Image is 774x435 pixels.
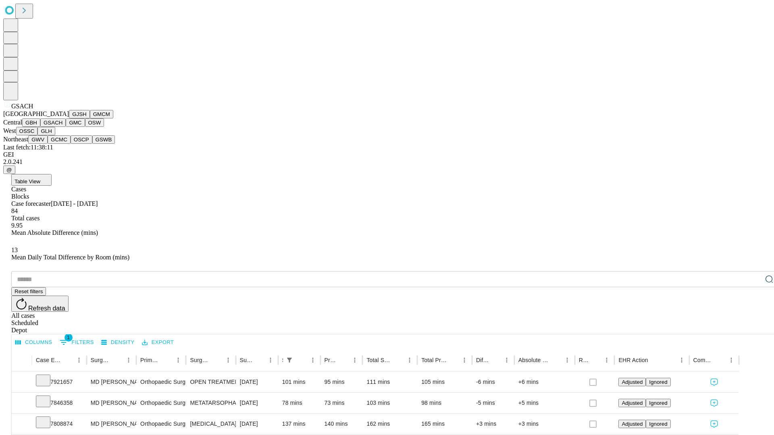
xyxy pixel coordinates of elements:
div: 105 mins [421,372,468,392]
button: Reset filters [11,287,46,296]
button: Menu [123,354,134,366]
div: Surgery Date [240,357,253,363]
button: GCMC [48,135,71,144]
div: Orthopaedic Surgery [140,393,182,413]
span: Adjusted [622,400,643,406]
button: GJSH [69,110,90,118]
button: Sort [161,354,173,366]
button: Refresh data [11,296,69,312]
button: Menu [307,354,318,366]
button: GSWB [92,135,115,144]
button: GMCM [90,110,113,118]
button: @ [3,166,15,174]
div: Primary Service [140,357,160,363]
div: Surgery Name [190,357,210,363]
div: 137 mins [282,414,316,434]
div: Predicted In Room Duration [325,357,337,363]
div: [DATE] [240,372,274,392]
div: Comments [693,357,714,363]
div: Surgeon Name [91,357,111,363]
button: Sort [447,354,459,366]
button: Export [140,336,176,349]
button: Adjusted [618,378,646,386]
span: @ [6,167,12,173]
button: Menu [676,354,687,366]
div: 1 active filter [284,354,295,366]
span: Mean Absolute Difference (mins) [11,229,98,236]
button: Density [99,336,137,349]
button: Sort [254,354,265,366]
button: OSSC [16,127,38,135]
div: 165 mins [421,414,468,434]
span: Total cases [11,215,40,222]
button: Menu [459,354,470,366]
span: Adjusted [622,421,643,427]
button: Adjusted [618,420,646,428]
button: Menu [726,354,737,366]
span: GSACH [11,103,33,110]
div: [MEDICAL_DATA] [190,414,231,434]
div: Orthopaedic Surgery [140,372,182,392]
button: Expand [16,375,28,389]
div: 98 mins [421,393,468,413]
button: GBH [22,118,40,127]
button: Table View [11,174,52,186]
button: Expand [16,417,28,431]
button: Sort [714,354,726,366]
div: 7808874 [36,414,83,434]
div: -5 mins [476,393,510,413]
div: 103 mins [366,393,413,413]
span: Central [3,119,22,126]
button: Menu [223,354,234,366]
button: Ignored [646,378,670,386]
div: 162 mins [366,414,413,434]
button: Menu [404,354,415,366]
span: Last fetch: 11:38:11 [3,144,53,151]
span: Table View [15,178,40,184]
div: 73 mins [325,393,359,413]
div: GEI [3,151,771,158]
button: GLH [37,127,55,135]
button: Menu [501,354,512,366]
div: 7846358 [36,393,83,413]
button: OSW [85,118,104,127]
div: Resolved in EHR [579,357,589,363]
button: Expand [16,396,28,410]
button: Menu [265,354,276,366]
div: MD [PERSON_NAME] [PERSON_NAME] Md [91,393,132,413]
span: [DATE] - [DATE] [51,200,98,207]
div: MD [PERSON_NAME] [PERSON_NAME] Md [91,414,132,434]
span: Ignored [649,400,667,406]
div: Total Predicted Duration [421,357,447,363]
div: 140 mins [325,414,359,434]
span: 13 [11,246,18,253]
button: Menu [73,354,85,366]
span: Mean Daily Total Difference by Room (mins) [11,254,129,261]
button: Sort [550,354,562,366]
div: 7921657 [36,372,83,392]
div: MD [PERSON_NAME] [PERSON_NAME] Md [91,372,132,392]
span: 1 [64,333,73,342]
button: GMC [66,118,85,127]
div: 2.0.241 [3,158,771,166]
span: Case forecaster [11,200,51,207]
button: Ignored [646,399,670,407]
div: +5 mins [518,393,571,413]
button: Menu [562,354,573,366]
button: Sort [62,354,73,366]
button: Sort [590,354,601,366]
button: Menu [601,354,612,366]
div: 78 mins [282,393,316,413]
button: Sort [338,354,349,366]
button: Sort [490,354,501,366]
span: 9.95 [11,222,23,229]
div: 95 mins [325,372,359,392]
button: Show filters [284,354,295,366]
button: Select columns [13,336,54,349]
span: Reset filters [15,288,43,294]
span: 84 [11,207,18,214]
div: Orthopaedic Surgery [140,414,182,434]
button: GSACH [40,118,66,127]
button: Sort [296,354,307,366]
div: -6 mins [476,372,510,392]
